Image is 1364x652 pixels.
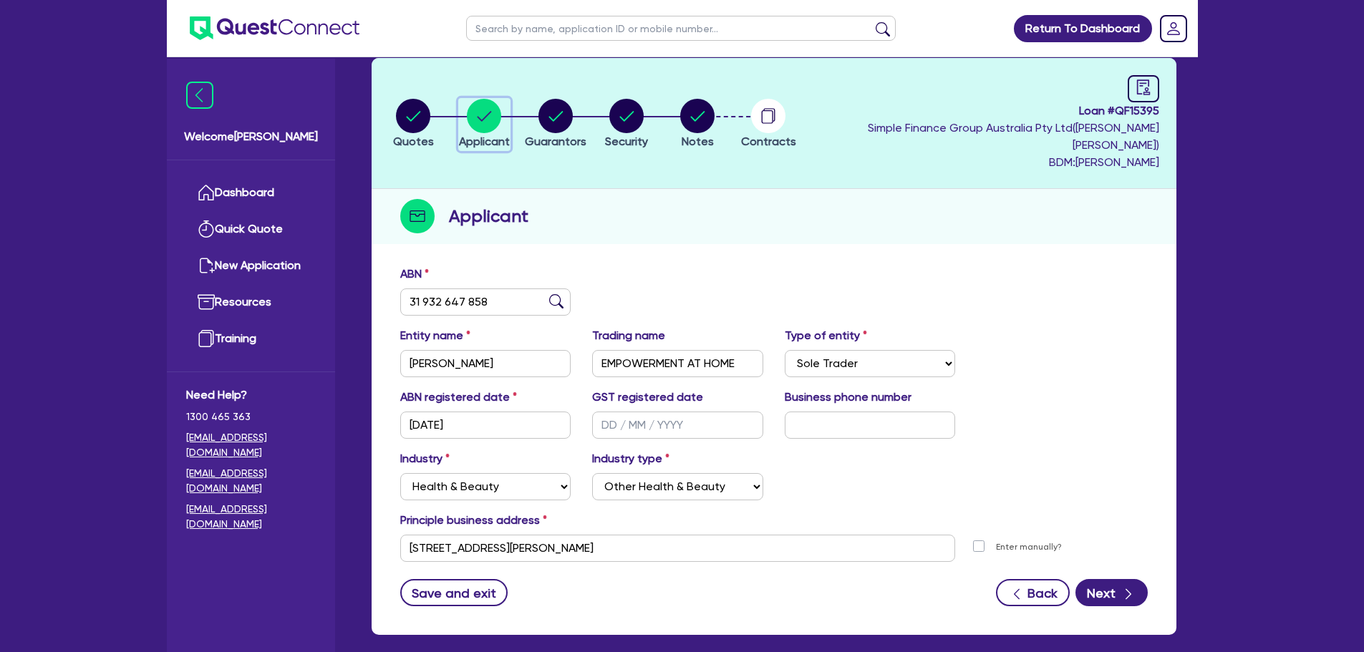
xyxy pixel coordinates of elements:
span: Contracts [741,135,796,148]
label: Industry type [592,450,669,467]
button: Back [996,579,1070,606]
button: Quotes [392,98,435,151]
a: Return To Dashboard [1014,15,1152,42]
span: Loan # QF15395 [808,102,1159,120]
img: new-application [198,257,215,274]
span: Quotes [393,135,434,148]
button: Contracts [740,98,797,151]
span: Notes [682,135,714,148]
label: Entity name [400,327,470,344]
span: Guarantors [525,135,586,148]
span: audit [1136,79,1151,95]
span: Applicant [459,135,510,148]
img: quick-quote [198,220,215,238]
a: [EMAIL_ADDRESS][DOMAIN_NAME] [186,502,316,532]
label: GST registered date [592,389,703,406]
label: Business phone number [785,389,911,406]
label: Trading name [592,327,665,344]
span: Welcome [PERSON_NAME] [184,128,318,145]
img: icon-menu-close [186,82,213,109]
input: Search by name, application ID or mobile number... [466,16,896,41]
span: Security [605,135,648,148]
a: [EMAIL_ADDRESS][DOMAIN_NAME] [186,466,316,496]
input: DD / MM / YYYY [400,412,571,439]
label: Type of entity [785,327,867,344]
label: Principle business address [400,512,547,529]
a: [EMAIL_ADDRESS][DOMAIN_NAME] [186,430,316,460]
button: Guarantors [524,98,587,151]
img: quest-connect-logo-blue [190,16,359,40]
img: step-icon [400,199,435,233]
label: Enter manually? [996,540,1062,554]
img: training [198,330,215,347]
img: abn-lookup icon [549,294,564,308]
a: Resources [186,284,316,321]
button: Security [604,98,649,151]
h2: Applicant [449,203,528,229]
a: New Application [186,248,316,284]
label: Industry [400,450,450,467]
label: ABN [400,266,429,283]
a: Dropdown toggle [1155,10,1192,47]
button: Applicant [458,98,511,151]
input: DD / MM / YYYY [592,412,763,439]
label: ABN registered date [400,389,517,406]
span: Need Help? [186,386,316,404]
button: Save and exit [400,579,508,606]
img: resources [198,293,215,311]
a: Training [186,321,316,357]
a: Quick Quote [186,211,316,248]
a: Dashboard [186,175,316,211]
span: BDM: [PERSON_NAME] [808,154,1159,171]
button: Notes [679,98,715,151]
button: Next [1075,579,1148,606]
span: 1300 465 363 [186,409,316,424]
span: Simple Finance Group Australia Pty Ltd ( [PERSON_NAME] [PERSON_NAME] ) [868,121,1159,152]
